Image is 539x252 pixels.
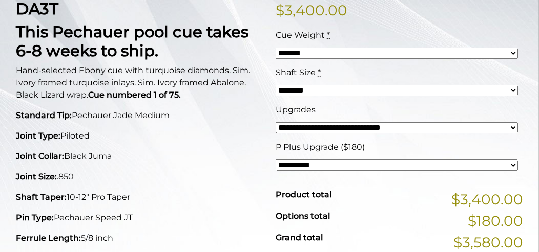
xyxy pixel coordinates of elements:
span: Grand total [276,233,323,242]
p: 10-12" Pro Taper [16,191,263,203]
span: Shaft Size [276,67,316,77]
p: Pechauer Speed JT [16,212,263,224]
strong: Ferrule Length: [16,233,81,243]
abbr: required [327,30,330,40]
strong: Shaft Taper: [16,192,67,202]
span: Upgrades [276,105,316,114]
span: Options total [276,211,330,221]
span: Product total [276,190,331,199]
strong: Pin Type: [16,213,54,222]
span: $ [276,2,284,19]
abbr: required [318,67,321,77]
strong: This Pechauer pool cue takes 6-8 weeks to ship. [16,22,248,60]
strong: Joint Size: [16,172,57,181]
p: Black Juma [16,150,263,163]
span: $180.00 [468,210,523,232]
bdi: 3,400.00 [276,2,347,19]
span: $3,400.00 [451,189,523,210]
span: Cue Weight [276,30,325,40]
strong: Joint Type: [16,131,60,141]
span: Hand-selected Ebony cue with turquoise diamonds. Sim. Ivory framed turquoise inlays. Sim. Ivory f... [16,65,250,100]
strong: Joint Collar: [16,151,64,161]
span: P Plus Upgrade ($180) [276,142,365,152]
p: 5/8 inch [16,232,263,244]
p: Piloted [16,130,263,142]
strong: Standard Tip: [16,110,72,120]
p: .850 [16,171,263,183]
strong: Cue numbered 1 of 75. [88,90,181,100]
p: Pechauer Jade Medium [16,109,263,122]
